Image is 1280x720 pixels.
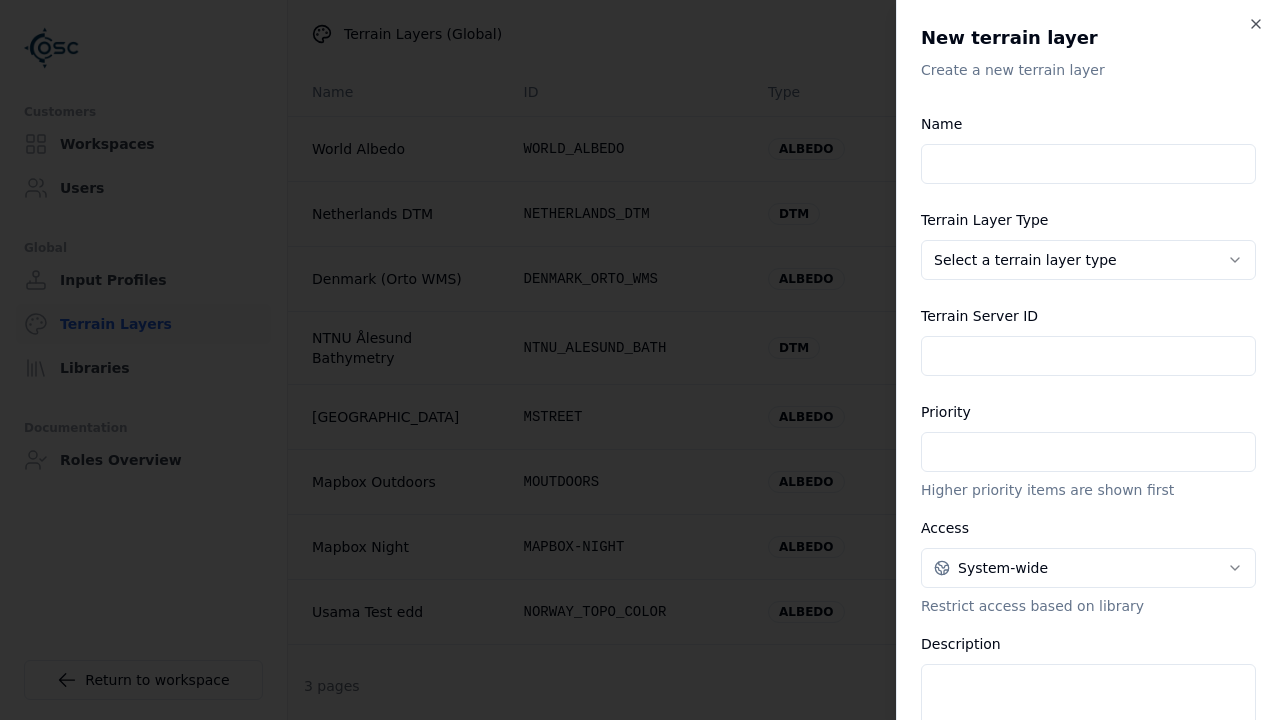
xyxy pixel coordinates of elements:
label: Name [921,116,962,132]
label: Terrain Server ID [921,308,1038,324]
label: Description [921,636,1001,652]
p: Create a new terrain layer [921,60,1256,80]
h2: New terrain layer [921,24,1256,52]
p: Restrict access based on library [921,596,1256,616]
label: Terrain Layer Type [921,212,1048,228]
p: Higher priority items are shown first [921,480,1256,500]
label: Priority [921,404,971,420]
label: Access [921,520,969,536]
